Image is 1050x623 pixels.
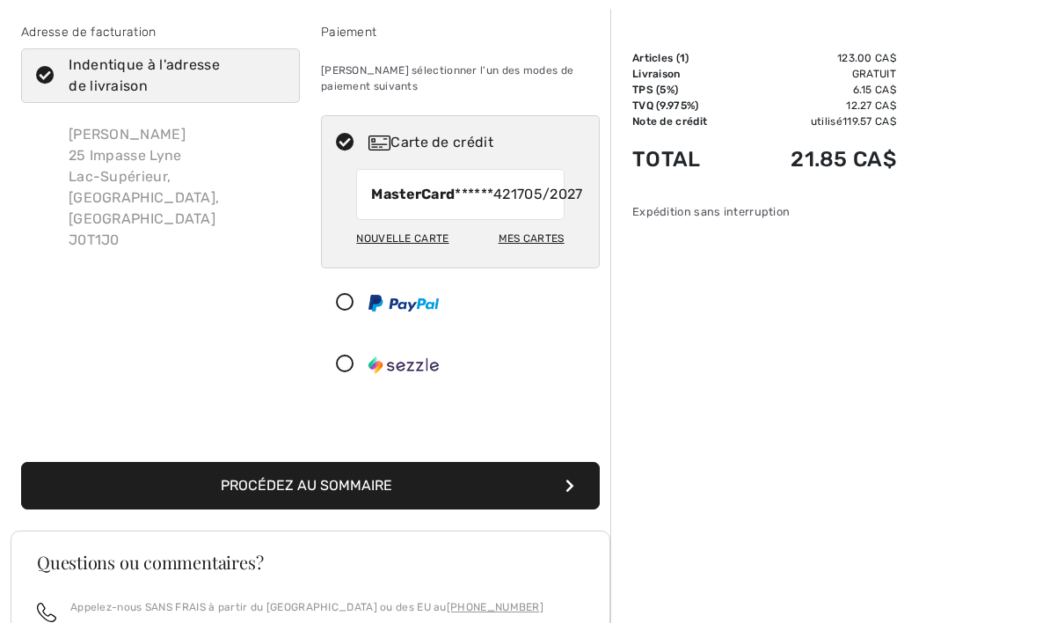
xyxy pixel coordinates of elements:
[70,599,543,615] p: Appelez-nous SANS FRAIS à partir du [GEOGRAPHIC_DATA] ou des EU au
[632,82,742,98] td: TPS (5%)
[368,132,587,153] div: Carte de crédit
[742,114,896,129] td: utilisé
[742,50,896,66] td: 123.00 CA$
[632,203,896,220] div: Expédition sans interruption
[371,186,455,202] strong: MasterCard
[632,114,742,129] td: Note de crédit
[368,295,439,311] img: PayPal
[55,110,300,265] div: [PERSON_NAME] 25 Impasse Lyne Lac-Supérieur, [GEOGRAPHIC_DATA], [GEOGRAPHIC_DATA] J0T1J0
[69,55,273,97] div: Indentique à l'adresse de livraison
[37,603,56,622] img: call
[321,23,600,41] div: Paiement
[680,52,685,64] span: 1
[742,98,896,114] td: 12.27 CA$
[499,224,565,253] div: Mes cartes
[842,115,896,128] span: 119.57 CA$
[632,50,742,66] td: Articles ( )
[742,129,896,189] td: 21.85 CA$
[742,66,896,82] td: Gratuit
[742,82,896,98] td: 6.15 CA$
[321,48,600,108] div: [PERSON_NAME] sélectionner l'un des modes de paiement suivants
[368,356,439,374] img: Sezzle
[632,129,742,189] td: Total
[632,98,742,114] td: TVQ (9.975%)
[368,136,390,150] img: Carte de crédit
[447,601,543,613] a: [PHONE_NUMBER]
[632,66,742,82] td: Livraison
[524,184,582,205] span: 05/2027
[356,224,448,253] div: Nouvelle carte
[21,23,300,41] div: Adresse de facturation
[21,462,600,509] button: Procédez au sommaire
[37,553,584,571] h3: Questions ou commentaires?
